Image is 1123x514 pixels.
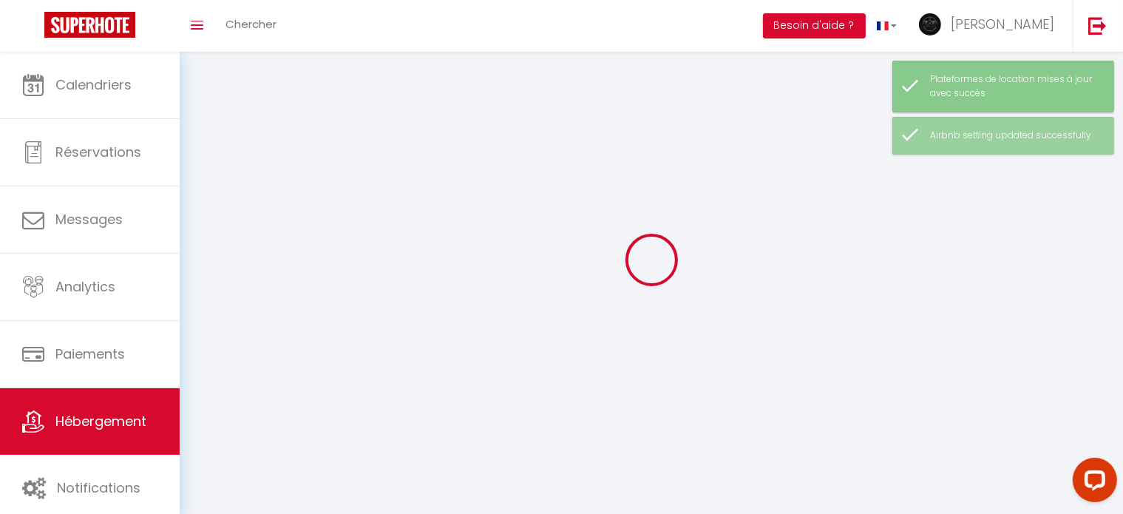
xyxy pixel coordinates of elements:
[55,345,125,363] span: Paiements
[1061,452,1123,514] iframe: LiveChat chat widget
[55,75,132,94] span: Calendriers
[55,143,141,161] span: Réservations
[763,13,866,38] button: Besoin d'aide ?
[44,12,135,38] img: Super Booking
[1088,16,1107,35] img: logout
[930,129,1099,143] div: Airbnb setting updated successfully
[930,72,1099,101] div: Plateformes de location mises à jour avec succès
[55,210,123,229] span: Messages
[55,277,115,296] span: Analytics
[225,16,276,32] span: Chercher
[55,412,146,430] span: Hébergement
[951,15,1054,33] span: [PERSON_NAME]
[919,13,941,35] img: ...
[57,479,140,497] span: Notifications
